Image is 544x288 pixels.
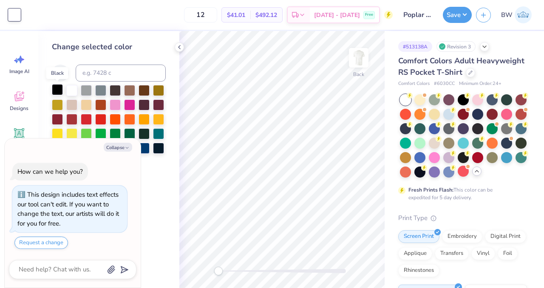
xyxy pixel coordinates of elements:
[184,7,217,23] input: – –
[485,230,526,243] div: Digital Print
[398,230,439,243] div: Screen Print
[314,11,360,20] span: [DATE] - [DATE]
[515,6,532,23] img: Brooke Williams
[408,186,453,193] strong: Fresh Prints Flash:
[498,247,518,260] div: Foil
[435,247,469,260] div: Transfers
[471,247,495,260] div: Vinyl
[442,230,482,243] div: Embroidery
[52,41,166,53] div: Change selected color
[365,12,373,18] span: Free
[398,56,524,77] span: Comfort Colors Adult Heavyweight RS Pocket T-Shirt
[104,143,132,152] button: Collapse
[497,6,535,23] a: BW
[227,11,245,20] span: $41.01
[9,68,29,75] span: Image AI
[17,190,119,228] div: This design includes text effects our tool can't edit. If you want to change the text, our artist...
[46,67,68,79] div: Black
[350,49,367,66] img: Back
[353,71,364,78] div: Back
[436,41,476,52] div: Revision 3
[14,237,68,249] button: Request a change
[76,65,166,82] input: e.g. 7428 c
[397,6,439,23] input: Untitled Design
[398,264,439,277] div: Rhinestones
[398,41,432,52] div: # 513138A
[501,10,513,20] span: BW
[408,186,513,201] div: This color can be expedited for 5 day delivery.
[398,247,432,260] div: Applique
[255,11,277,20] span: $492.12
[10,105,28,112] span: Designs
[398,80,430,88] span: Comfort Colors
[434,80,455,88] span: # 6030CC
[17,167,83,176] div: How can we help you?
[398,213,527,223] div: Print Type
[443,7,472,23] button: Save
[459,80,501,88] span: Minimum Order: 24 +
[214,267,223,275] div: Accessibility label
